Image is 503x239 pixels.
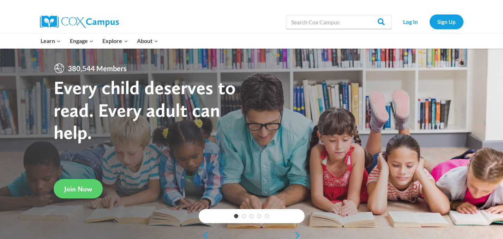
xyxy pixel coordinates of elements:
a: Join Now [54,179,103,198]
a: 3 [250,214,254,218]
span: Learn [41,36,61,45]
span: Engage [70,36,94,45]
span: Join Now [64,185,92,193]
a: 1 [234,214,238,218]
span: 380,544 Members [65,63,130,74]
nav: Primary Navigation [36,33,163,48]
img: Cox Campus [40,16,119,28]
a: 2 [242,214,246,218]
span: Explore [102,36,128,45]
a: Log In [395,14,426,29]
span: About [137,36,158,45]
nav: Secondary Navigation [395,14,463,29]
a: 5 [265,214,269,218]
strong: Every child deserves to read. Every adult can help. [54,76,236,143]
input: Search Cox Campus [286,15,392,29]
a: Sign Up [430,14,463,29]
a: 4 [257,214,261,218]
